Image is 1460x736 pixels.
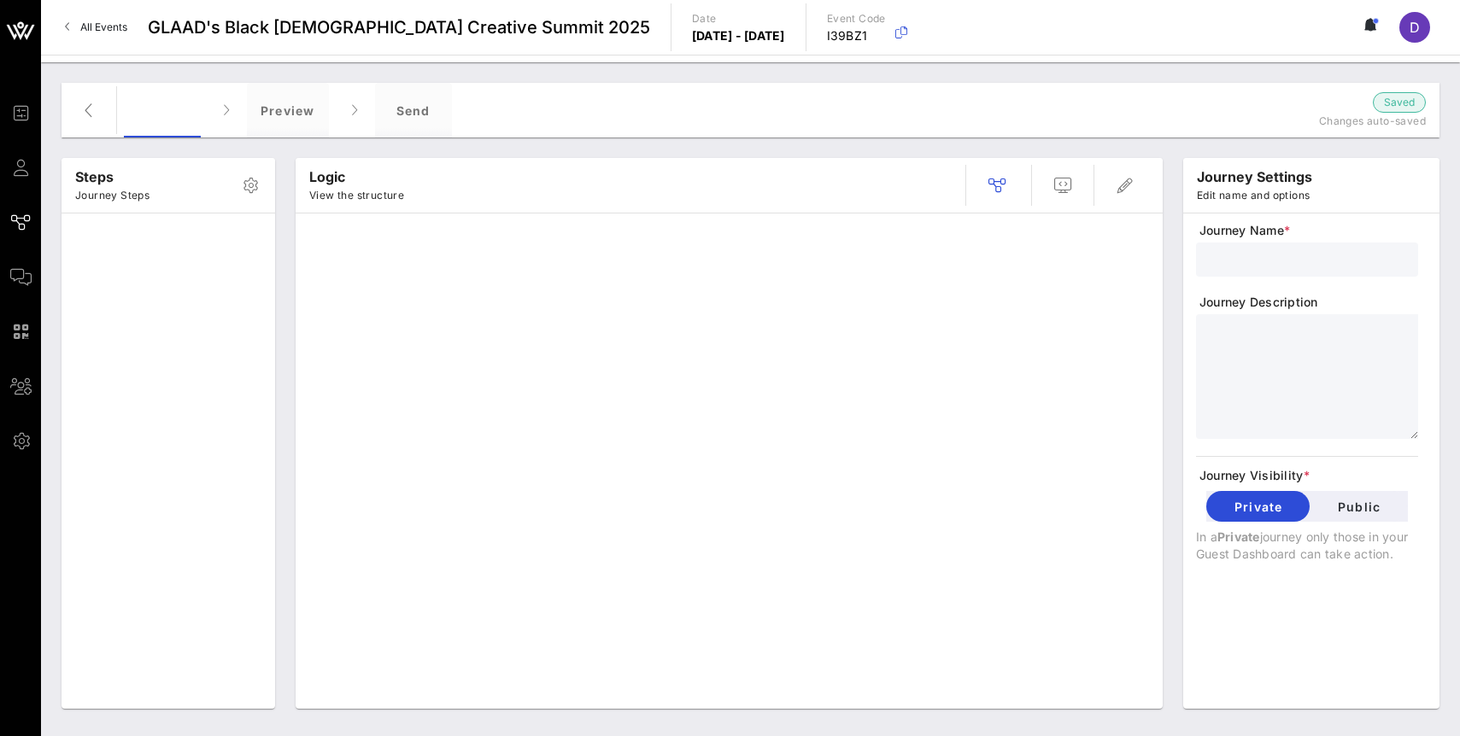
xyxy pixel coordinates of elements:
[692,27,785,44] p: [DATE] - [DATE]
[1384,94,1415,111] span: Saved
[827,10,886,27] p: Event Code
[1197,166,1312,187] p: journey settings
[1399,12,1430,43] div: D
[1196,529,1418,563] p: In a journey only those in your Guest Dashboard can take action.
[1199,222,1418,239] span: Journey Name
[247,83,329,137] div: Preview
[75,187,150,204] p: Journey Steps
[1410,19,1420,36] span: D
[1310,491,1408,522] button: Public
[80,20,127,33] span: All Events
[55,14,138,41] a: All Events
[1199,467,1418,484] span: Journey Visibility
[1220,499,1296,514] span: Private
[1217,529,1260,544] span: Private
[309,166,404,187] p: Logic
[1199,294,1418,311] span: Journey Description
[827,27,886,44] p: I39BZ1
[309,187,404,204] p: View the structure
[1206,491,1310,522] button: Private
[375,83,452,137] div: Send
[692,10,785,27] p: Date
[1212,113,1426,130] p: Changes auto-saved
[1323,499,1394,514] span: Public
[148,15,650,40] span: GLAAD's Black [DEMOGRAPHIC_DATA] Creative Summit 2025
[75,166,150,187] p: Steps
[1197,187,1312,204] p: Edit name and options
